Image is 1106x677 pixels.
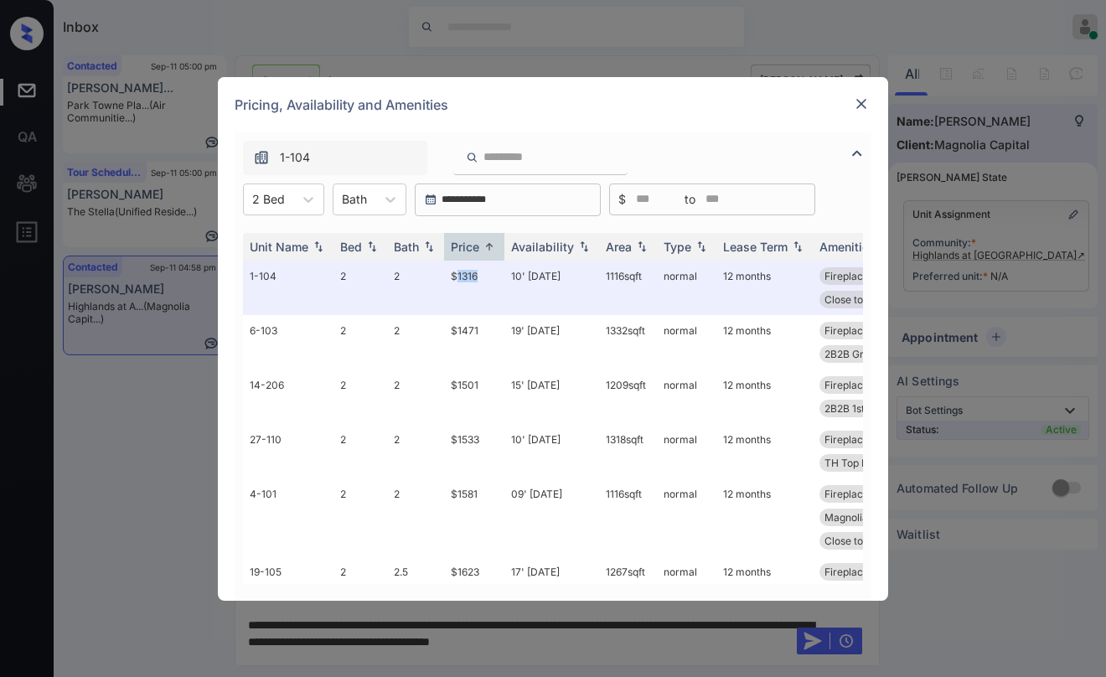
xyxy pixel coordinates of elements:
img: sorting [789,240,806,252]
td: 15' [DATE] [504,370,599,424]
td: 4-101 [243,478,333,556]
td: 1267 sqft [599,556,657,611]
td: $1501 [444,370,504,424]
span: Fireplace [824,324,869,337]
td: 09' [DATE] [504,478,599,556]
td: normal [657,315,716,370]
td: 19-105 [243,556,333,611]
td: normal [657,370,716,424]
td: normal [657,478,716,556]
span: $ [618,190,626,209]
img: icon-zuma [253,149,270,166]
td: 14-206 [243,370,333,424]
td: 12 months [716,556,813,611]
div: Area [606,240,632,254]
td: 2 [333,556,387,611]
td: 27-110 [243,424,333,478]
div: Amenities [819,240,876,254]
td: 12 months [716,370,813,424]
td: normal [657,261,716,315]
td: 19' [DATE] [504,315,599,370]
span: Fireplace [824,566,869,578]
div: Availability [511,240,574,254]
img: icon-zuma [847,143,867,163]
td: $1533 [444,424,504,478]
td: $1471 [444,315,504,370]
td: 12 months [716,315,813,370]
span: Magnolia - Plat... [824,511,904,524]
td: 2 [333,478,387,556]
span: 1-104 [280,148,310,167]
div: Bed [340,240,362,254]
td: 2 [387,261,444,315]
span: Close to Main A... [824,293,906,306]
td: 10' [DATE] [504,261,599,315]
img: sorting [310,240,327,252]
img: sorting [481,240,498,253]
td: $1581 [444,478,504,556]
span: Fireplace [824,379,869,391]
span: Fireplace [824,270,869,282]
span: Close to Main A... [824,535,906,547]
td: 2 [333,370,387,424]
td: 1116 sqft [599,478,657,556]
span: Fireplace [824,488,869,500]
td: 1318 sqft [599,424,657,478]
td: 2 [387,478,444,556]
span: 2B2B Ground Flo... [824,348,912,360]
td: 10' [DATE] [504,424,599,478]
div: Price [451,240,479,254]
div: Lease Term [723,240,788,254]
td: 2 [387,315,444,370]
img: sorting [633,240,650,252]
div: Bath [394,240,419,254]
td: 2 [333,261,387,315]
img: sorting [693,240,710,252]
td: normal [657,556,716,611]
span: to [685,190,695,209]
td: 1209 sqft [599,370,657,424]
td: 6-103 [243,315,333,370]
td: $1316 [444,261,504,315]
img: sorting [364,240,380,252]
img: icon-zuma [466,150,478,165]
img: sorting [576,240,592,252]
td: 1-104 [243,261,333,315]
td: 12 months [716,261,813,315]
td: 1116 sqft [599,261,657,315]
img: sorting [421,240,437,252]
td: 2 [333,315,387,370]
div: Unit Name [250,240,308,254]
td: 2.5 [387,556,444,611]
td: 17' [DATE] [504,556,599,611]
div: Type [664,240,691,254]
td: 12 months [716,424,813,478]
img: close [853,96,870,112]
span: 2B2B 1st Flr En... [824,402,902,415]
span: TH Top Flr w Gr... [824,457,906,469]
td: 12 months [716,478,813,556]
span: Fireplace [824,433,869,446]
td: 1332 sqft [599,315,657,370]
td: $1623 [444,556,504,611]
td: 2 [387,424,444,478]
td: 2 [387,370,444,424]
td: normal [657,424,716,478]
div: Pricing, Availability and Amenities [218,77,888,132]
td: 2 [333,424,387,478]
